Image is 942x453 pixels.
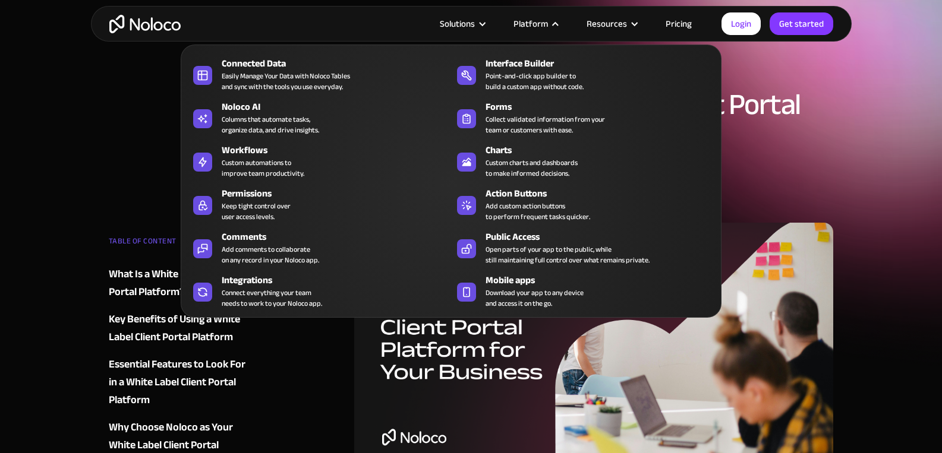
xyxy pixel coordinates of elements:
a: Noloco AIColumns that automate tasks,organize data, and drive insights. [187,97,451,138]
div: Open parts of your app to the public, while still maintaining full control over what remains priv... [486,244,650,265]
a: CommentsAdd comments to collaborateon any record in your Noloco app. [187,227,451,268]
a: Public AccessOpen parts of your app to the public, whilestill maintaining full control over what ... [451,227,715,268]
div: TABLE OF CONTENT [109,232,253,256]
div: Comments [222,230,456,244]
div: Solutions [440,16,475,31]
a: Essential Features to Look For in a White Label Client Portal Platform [109,356,253,409]
div: Point-and-click app builder to build a custom app without code. [486,71,584,92]
a: ChartsCustom charts and dashboardsto make informed decisions. [451,141,715,181]
div: Resources [587,16,627,31]
span: Download your app to any device and access it on the go. [486,287,584,309]
a: What Is a White Label Client Portal Platform? [109,265,253,301]
div: Solutions [425,16,499,31]
div: Custom automations to improve team productivity. [222,157,304,179]
div: Platform [499,16,572,31]
div: Charts [486,143,720,157]
div: Add custom action buttons to perform frequent tasks quicker. [486,201,590,222]
div: Connect everything your team needs to work to your Noloco app. [222,287,322,309]
a: home [109,15,181,33]
div: Custom charts and dashboards to make informed decisions. [486,157,578,179]
a: Mobile appsDownload your app to any deviceand access it on the go. [451,271,715,311]
a: Interface BuilderPoint-and-click app builder tobuild a custom app without code. [451,54,715,94]
div: Workflows [222,143,456,157]
div: Noloco AI [222,100,456,114]
a: Key Benefits of Using a White Label Client Portal Platform [109,311,253,346]
a: IntegrationsConnect everything your teamneeds to work to your Noloco app. [187,271,451,311]
div: Collect validated information from your team or customers with ease. [486,114,605,135]
div: Connected Data [222,56,456,71]
div: Public Access [486,230,720,244]
div: Integrations [222,273,456,287]
div: Keep tight control over user access levels. [222,201,291,222]
a: FormsCollect validated information from yourteam or customers with ease. [451,97,715,138]
a: Action ButtonsAdd custom action buttonsto perform frequent tasks quicker. [451,184,715,224]
div: Forms [486,100,720,114]
div: Add comments to collaborate on any record in your Noloco app. [222,244,319,265]
a: PermissionsKeep tight control overuser access levels. [187,184,451,224]
div: Interface Builder [486,56,720,71]
div: Action Buttons [486,186,720,201]
div: Mobile apps [486,273,720,287]
div: Platform [513,16,548,31]
a: Login [722,12,761,35]
a: Pricing [651,16,707,31]
a: WorkflowsCustom automations toimprove team productivity. [187,141,451,181]
a: Get started [770,12,833,35]
nav: Platform [181,28,722,318]
div: Easily Manage Your Data with Noloco Tables and sync with the tools you use everyday. [222,71,350,92]
div: Columns that automate tasks, organize data, and drive insights. [222,114,319,135]
div: Permissions [222,186,456,201]
a: Connected DataEasily Manage Your Data with Noloco Tablesand sync with the tools you use everyday. [187,54,451,94]
div: Resources [572,16,651,31]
